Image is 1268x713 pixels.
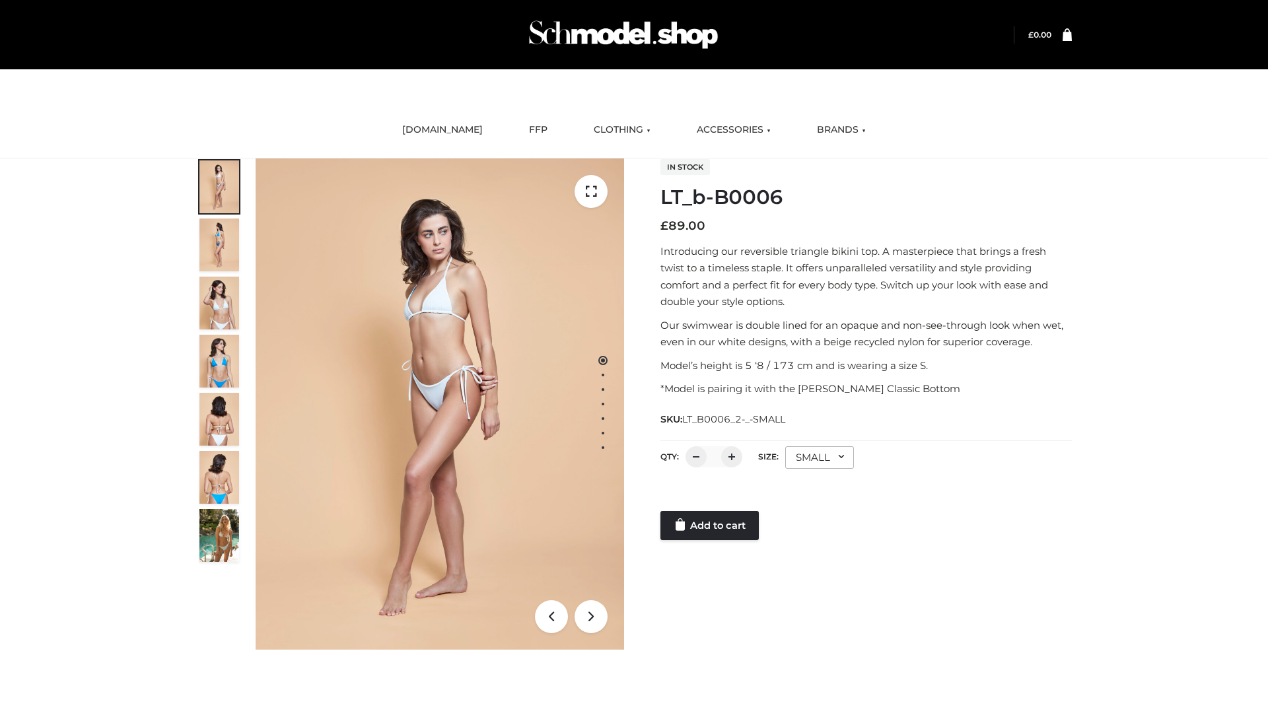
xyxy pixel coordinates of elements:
[519,116,557,145] a: FFP
[682,413,785,425] span: LT_B0006_2-_-SMALL
[1028,30,1034,40] span: £
[1028,30,1051,40] a: £0.00
[256,158,624,650] img: ArielClassicBikiniTop_CloudNine_AzureSky_OW114ECO_1
[199,277,239,329] img: ArielClassicBikiniTop_CloudNine_AzureSky_OW114ECO_3-scaled.jpg
[660,380,1072,397] p: *Model is pairing it with the [PERSON_NAME] Classic Bottom
[392,116,493,145] a: [DOMAIN_NAME]
[199,160,239,213] img: ArielClassicBikiniTop_CloudNine_AzureSky_OW114ECO_1-scaled.jpg
[199,393,239,446] img: ArielClassicBikiniTop_CloudNine_AzureSky_OW114ECO_7-scaled.jpg
[660,511,759,540] a: Add to cart
[785,446,854,469] div: SMALL
[660,219,668,233] span: £
[199,509,239,562] img: Arieltop_CloudNine_AzureSky2.jpg
[660,159,710,175] span: In stock
[660,411,787,427] span: SKU:
[199,335,239,388] img: ArielClassicBikiniTop_CloudNine_AzureSky_OW114ECO_4-scaled.jpg
[660,186,1072,209] h1: LT_b-B0006
[660,243,1072,310] p: Introducing our reversible triangle bikini top. A masterpiece that brings a fresh twist to a time...
[660,317,1072,351] p: Our swimwear is double lined for an opaque and non-see-through look when wet, even in our white d...
[199,451,239,504] img: ArielClassicBikiniTop_CloudNine_AzureSky_OW114ECO_8-scaled.jpg
[660,452,679,461] label: QTY:
[687,116,781,145] a: ACCESSORIES
[524,9,722,61] img: Schmodel Admin 964
[660,357,1072,374] p: Model’s height is 5 ‘8 / 173 cm and is wearing a size S.
[807,116,876,145] a: BRANDS
[758,452,779,461] label: Size:
[199,219,239,271] img: ArielClassicBikiniTop_CloudNine_AzureSky_OW114ECO_2-scaled.jpg
[660,219,705,233] bdi: 89.00
[584,116,660,145] a: CLOTHING
[1028,30,1051,40] bdi: 0.00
